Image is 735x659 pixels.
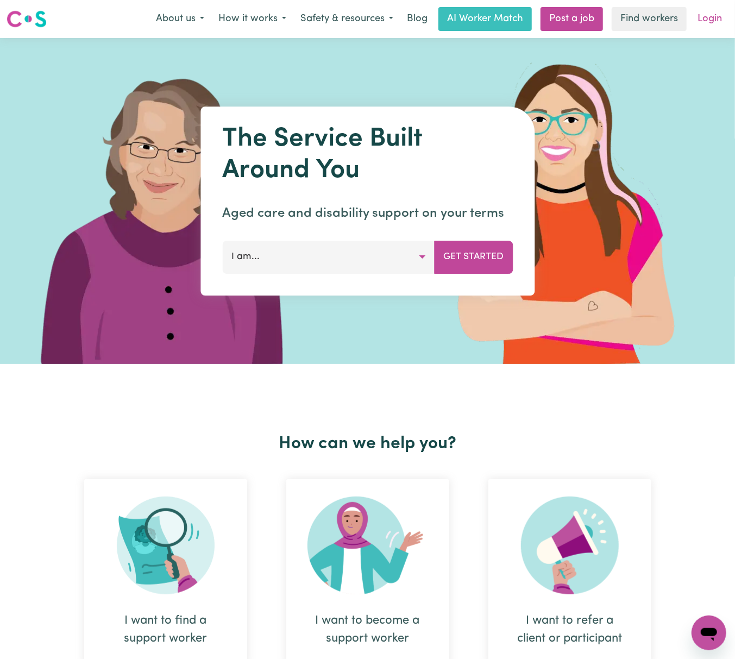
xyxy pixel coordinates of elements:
[110,612,221,648] div: I want to find a support worker
[692,616,726,650] iframe: Button to launch messaging window
[222,241,435,273] button: I am...
[7,7,47,32] a: Careseekers logo
[521,497,619,594] img: Refer
[211,8,293,30] button: How it works
[541,7,603,31] a: Post a job
[514,612,625,648] div: I want to refer a client or participant
[149,8,211,30] button: About us
[222,204,513,223] p: Aged care and disability support on your terms
[307,497,428,594] img: Become Worker
[222,124,513,186] h1: The Service Built Around You
[434,241,513,273] button: Get Started
[7,9,47,29] img: Careseekers logo
[400,7,434,31] a: Blog
[612,7,687,31] a: Find workers
[312,612,423,648] div: I want to become a support worker
[65,434,671,454] h2: How can we help you?
[691,7,728,31] a: Login
[438,7,532,31] a: AI Worker Match
[117,497,215,594] img: Search
[293,8,400,30] button: Safety & resources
